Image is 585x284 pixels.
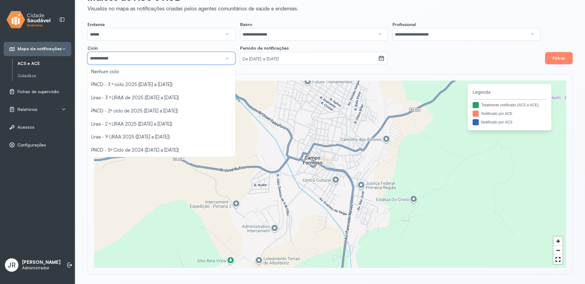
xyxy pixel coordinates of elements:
[88,144,235,157] li: PNCD - 5º Ciclo de 2024 ([DATE] a [DATE])
[88,65,235,78] li: Nenhum ciclo
[9,142,66,148] a: Configurações
[392,22,416,27] span: Profissional
[18,73,71,78] a: Cidadãos
[556,237,560,245] span: +
[9,124,66,130] a: Acessos
[18,61,71,66] a: ACS e ACE
[240,45,289,51] span: Período de notificações
[22,265,60,271] p: Administrador
[18,142,46,148] span: Configurações
[553,237,563,246] a: Zoom in
[18,72,71,80] a: Cidadãos
[88,118,235,131] li: Liraa - 2 º LIRAA 2025 ([DATE] a [DATE])
[18,89,59,94] span: Fichas de supervisão
[240,22,252,27] span: Bairro
[6,10,51,30] img: logo.svg
[481,111,512,116] div: Notificado por ACE
[545,52,573,64] button: Filtrar
[473,89,546,96] span: Legenda
[9,89,66,95] a: Fichas de supervisão
[243,56,376,62] small: De [DATE] a [DATE]
[88,78,235,91] li: PNCD - 3 º ciclo 2025 ([DATE] a [DATE])
[556,246,560,254] span: −
[18,107,37,112] span: Relatórios
[553,255,563,264] a: Full Screen
[18,46,62,51] span: Mapa de notificações
[481,119,512,125] div: Notificado por ACS
[8,261,16,269] span: JR
[88,5,298,12] div: Visualize no mapa as notificações criadas pelos agentes comunitários de saúde e endemias.
[22,259,60,265] p: [PERSON_NAME]
[18,60,71,67] a: ACS e ACE
[88,131,235,144] li: Liraa - 1º LIRAA 2025 ([DATE] a [DATE])
[88,104,235,118] li: PNCD - 2º ciclo de 2025 ([DATE] a [DATE])
[88,45,98,51] span: Ciclo
[481,102,539,108] div: Totalmente notificado (ACS e ACE)
[88,91,235,104] li: Liraa - 3 º LIRAA de 2025 ([DATE] a [DATE])
[553,246,563,255] a: Zoom out
[88,22,105,27] span: Endemia
[18,125,34,130] span: Acessos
